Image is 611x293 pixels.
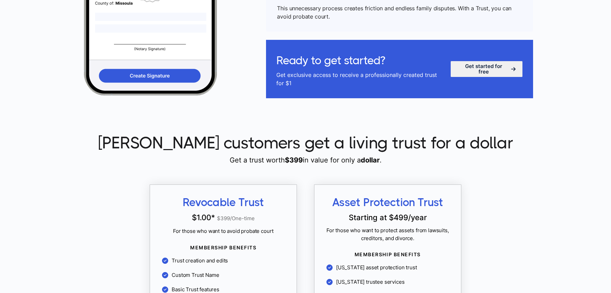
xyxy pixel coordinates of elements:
span: For those who want to protect assets from lawsuits, creditors, and divorce. [326,227,449,242]
span: Revocable Trust [162,197,285,209]
p: Starting at $ 499 /year [326,214,449,222]
b: $ 399 [285,156,303,164]
p: Get exclusive access to receive a professionally created trust for $1 [276,71,442,98]
span: For those who want to avoid probate court [162,227,285,235]
h3: Ready to get started? [276,40,442,71]
li: Custom Trust Name [162,271,285,280]
span: [PERSON_NAME] customers get a living trust for a dollar [83,133,528,153]
li: [US_STATE] asset protection trust [326,263,449,272]
a: Get started for free [450,61,523,77]
b: dollar [361,156,380,164]
span: MEMBERSHIP BENEFITS [162,244,285,251]
li: [US_STATE] trustee services [326,278,449,287]
li: Trust creation and edits [162,256,285,266]
p: $1.00 * [162,214,285,222]
span: MEMBERSHIP BENEFITS [326,251,449,258]
span: Asset Protection Trust [326,197,449,209]
span: $ 399 /One-time [217,215,255,222]
p: Get a trust worth in value for only a . [83,155,528,165]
